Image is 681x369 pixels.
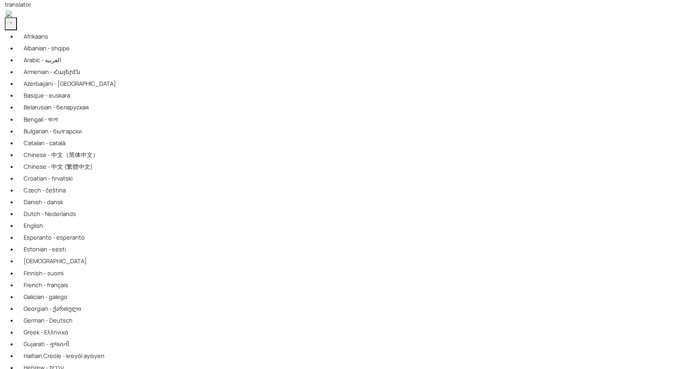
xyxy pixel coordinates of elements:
a: Basque - euskara [17,89,676,101]
a: Danish - dansk [17,196,676,208]
a: Catalan - català [17,137,676,149]
a: Finnish - suomi [17,267,676,279]
a: Albanian - shqipe [17,42,676,54]
a: Chinese - 中文 (繁體中文) [17,161,676,172]
a: English [17,220,676,231]
a: Azerbaijani - [GEOGRAPHIC_DATA] [17,77,676,89]
a: Dutch - Nederlands [17,208,676,220]
a: Croatian - hrvatski [17,172,676,184]
a: Armenian - Հայերէն [17,66,676,77]
a: Czech - čeština [17,184,676,196]
a: [DEMOGRAPHIC_DATA] [17,255,676,267]
a: Bengali - বাংলা [17,113,676,125]
a: Gujarati - ગુજરાતી [17,338,676,350]
a: Estonian - eesti [17,243,676,255]
a: Chinese - 中文（简体中文） [17,149,676,161]
a: Arabic - ‎‫العربية‬‎ [17,54,676,66]
a: Haitian Creole - kreyòl ayisyen [17,350,676,362]
a: Esperanto - esperanto [17,231,676,243]
a: Belarusian - беларуская [17,101,676,113]
a: Greek - Ελληνικά [17,326,676,338]
a: Georgian - ქართული [17,303,676,314]
a: German - Deutsch [17,314,676,326]
a: French - français [17,279,676,291]
a: Galician - galego [17,291,676,303]
img: right-arrow.png [6,11,12,17]
a: Bulgarian - български [17,125,676,137]
a: Afrikaans [17,30,676,42]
